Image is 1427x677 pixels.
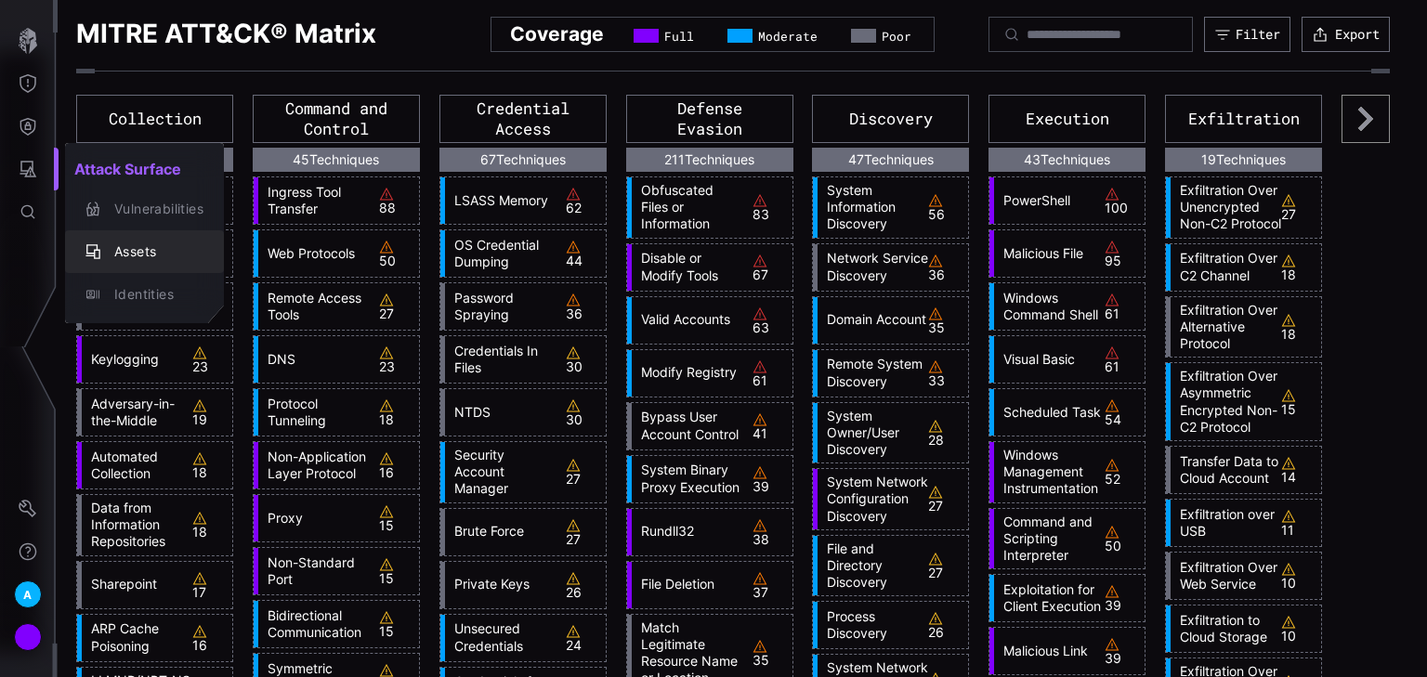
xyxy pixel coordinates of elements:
[65,150,224,188] h2: Attack Surface
[105,283,203,306] div: Identities
[65,230,224,273] button: Assets
[105,241,203,264] div: Assets
[65,188,224,230] button: Vulnerabilities
[65,273,224,316] button: Identities
[105,198,203,221] div: Vulnerabilities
